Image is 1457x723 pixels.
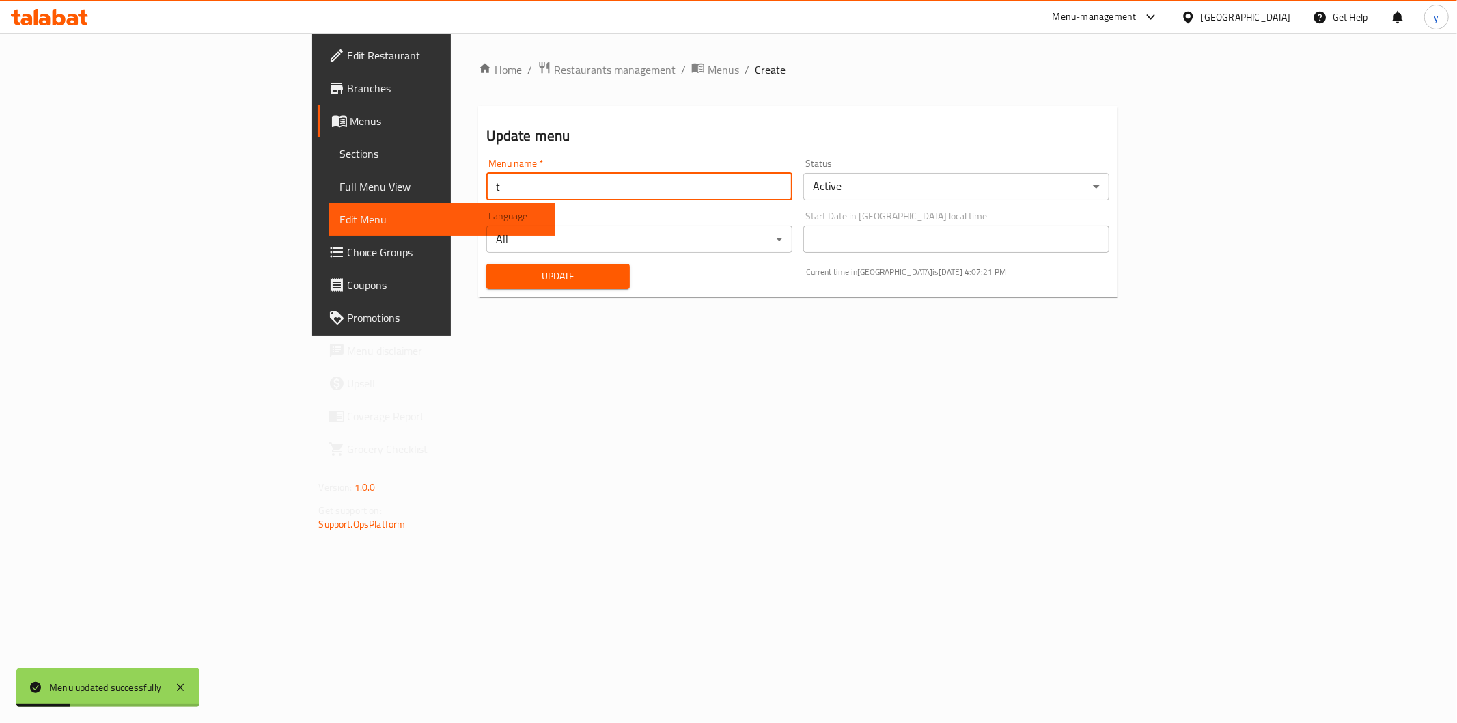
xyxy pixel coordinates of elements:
[1201,10,1291,25] div: [GEOGRAPHIC_DATA]
[318,236,555,269] a: Choice Groups
[348,244,544,260] span: Choice Groups
[348,310,544,326] span: Promotions
[348,408,544,424] span: Coverage Report
[691,61,739,79] a: Menus
[318,105,555,137] a: Menus
[755,62,786,78] span: Create
[497,268,619,285] span: Update
[554,62,676,78] span: Restaurants management
[681,62,686,78] li: /
[1434,10,1439,25] span: y
[806,266,1109,278] p: Current time in [GEOGRAPHIC_DATA] is [DATE] 4:07:21 PM
[340,211,544,228] span: Edit Menu
[318,301,555,334] a: Promotions
[319,502,382,519] span: Get support on:
[318,334,555,367] a: Menu disclaimer
[348,47,544,64] span: Edit Restaurant
[348,80,544,96] span: Branches
[348,342,544,359] span: Menu disclaimer
[486,173,792,200] input: Please enter Menu name
[478,61,1118,79] nav: breadcrumb
[319,515,406,533] a: Support.OpsPlatform
[745,62,749,78] li: /
[1053,9,1137,25] div: Menu-management
[355,478,376,496] span: 1.0.0
[329,170,555,203] a: Full Menu View
[708,62,739,78] span: Menus
[329,203,555,236] a: Edit Menu
[318,400,555,433] a: Coverage Report
[350,113,544,129] span: Menus
[318,367,555,400] a: Upsell
[318,269,555,301] a: Coupons
[486,264,630,289] button: Update
[486,226,792,253] div: All
[340,146,544,162] span: Sections
[49,680,161,695] div: Menu updated successfully
[486,126,1110,146] h2: Update menu
[329,137,555,170] a: Sections
[318,433,555,465] a: Grocery Checklist
[348,277,544,293] span: Coupons
[348,441,544,457] span: Grocery Checklist
[348,375,544,392] span: Upsell
[318,39,555,72] a: Edit Restaurant
[340,178,544,195] span: Full Menu View
[803,173,1109,200] div: Active
[319,478,352,496] span: Version:
[318,72,555,105] a: Branches
[538,61,676,79] a: Restaurants management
